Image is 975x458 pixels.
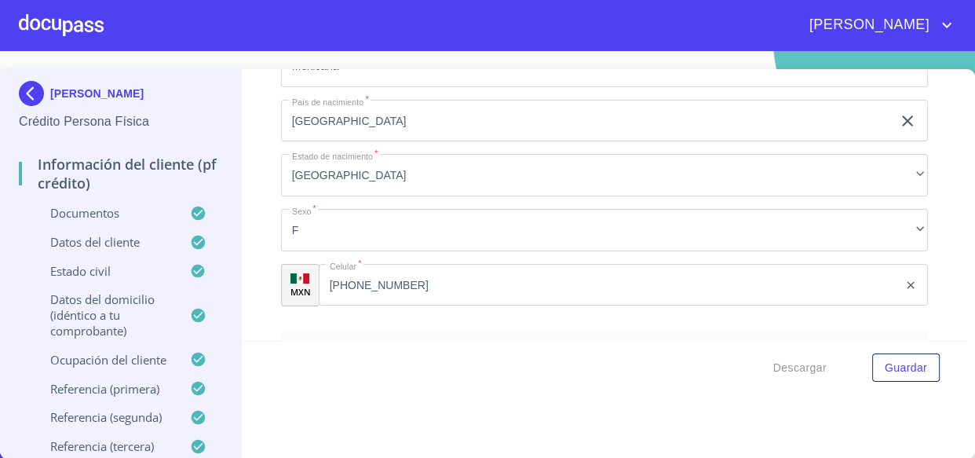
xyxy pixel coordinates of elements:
[19,112,222,131] p: Crédito Persona Física
[19,155,222,192] p: Información del cliente (PF crédito)
[281,154,929,196] div: [GEOGRAPHIC_DATA]
[281,209,929,251] div: F
[19,291,190,339] p: Datos del domicilio (idéntico a tu comprobante)
[767,354,833,383] button: Descargar
[19,409,190,425] p: Referencia (segunda)
[872,354,940,383] button: Guardar
[19,234,190,250] p: Datos del cliente
[19,205,190,221] p: Documentos
[50,87,144,100] p: [PERSON_NAME]
[290,286,311,298] p: MXN
[290,273,309,284] img: R93DlvwvvjP9fbrDwZeCRYBHk45OWMq+AAOlFVsxT89f82nwPLnD58IP7+ANJEaWYhP0Tx8kkA0WlQMPQsAAgwAOmBj20AXj6...
[885,358,927,378] span: Guardar
[19,352,190,368] p: Ocupación del Cliente
[19,438,190,454] p: Referencia (tercera)
[19,81,50,106] img: Docupass spot blue
[798,13,937,38] span: [PERSON_NAME]
[19,381,190,397] p: Referencia (primera)
[19,263,190,279] p: Estado Civil
[904,279,917,291] button: clear input
[19,81,222,112] div: [PERSON_NAME]
[798,13,956,38] button: account of current user
[898,112,917,130] button: clear input
[773,358,827,378] span: Descargar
